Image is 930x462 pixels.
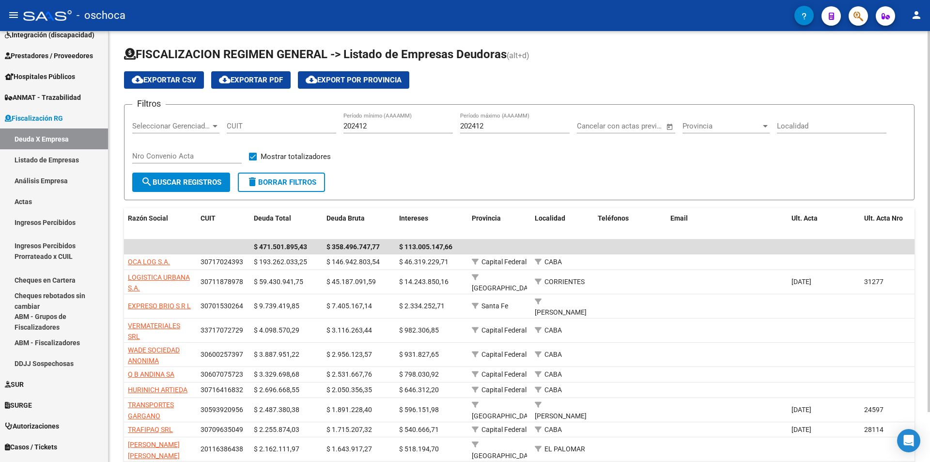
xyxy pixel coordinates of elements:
span: Santa Fe [481,302,508,310]
span: $ 45.187.091,59 [326,278,376,286]
span: TRAFIPAQ SRL [128,426,173,433]
span: $ 2.487.380,38 [254,406,299,414]
span: $ 3.329.698,68 [254,370,299,378]
span: 33717072729 [201,326,243,334]
span: Capital Federal [481,370,527,378]
span: $ 471.501.895,43 [254,243,307,251]
span: Casos / Tickets [5,442,57,452]
span: $ 7.405.167,14 [326,302,372,310]
span: 30607075723 [201,370,243,378]
span: $ 1.643.917,27 [326,445,372,453]
div: Open Intercom Messenger [897,429,920,452]
span: 20116386438 [201,445,243,453]
span: [PERSON_NAME] NORTE [535,412,587,431]
span: EL PALOMAR [544,445,585,453]
span: Integración (discapacidad) [5,30,94,40]
span: $ 14.243.850,16 [399,278,449,286]
span: Prestadores / Proveedores [5,50,93,61]
span: $ 4.098.570,29 [254,326,299,334]
span: $ 9.739.419,85 [254,302,299,310]
span: Ult. Acta Nro [864,214,903,222]
mat-icon: person [911,9,922,21]
span: Mostrar totalizadores [261,151,331,162]
span: WADE SOCIEDAD ANONIMA [128,346,180,365]
button: Exportar CSV [124,71,204,89]
span: [PERSON_NAME] [535,308,587,316]
span: Hospitales Públicos [5,71,75,82]
span: OCA LOG S.A. [128,258,170,266]
span: Autorizaciones [5,421,59,431]
span: CUIT [201,214,216,222]
span: 30711878978 [201,278,243,286]
datatable-header-cell: CUIT [197,208,250,240]
datatable-header-cell: Deuda Total [250,208,323,240]
datatable-header-cell: Provincia [468,208,531,240]
span: $ 193.262.033,25 [254,258,307,266]
mat-icon: cloud_download [306,74,317,85]
span: CABA [544,350,562,358]
span: $ 982.306,85 [399,326,439,334]
span: [DATE] [791,406,811,414]
span: Deuda Total [254,214,291,222]
span: Q B ANDINA SA [128,370,174,378]
span: Provincia [682,122,761,130]
span: Capital Federal [481,386,527,394]
span: $ 2.050.356,35 [326,386,372,394]
mat-icon: delete [247,176,258,188]
span: [GEOGRAPHIC_DATA] [472,412,537,420]
span: Intereses [399,214,428,222]
span: CABA [544,426,562,433]
span: SURGE [5,400,32,411]
datatable-header-cell: Localidad [531,208,594,240]
span: $ 46.319.229,71 [399,258,449,266]
button: Borrar Filtros [238,173,325,192]
span: $ 2.956.123,57 [326,350,372,358]
span: Ult. Acta [791,214,818,222]
datatable-header-cell: Ult. Acta [788,208,860,240]
span: Localidad [535,214,565,222]
span: Borrar Filtros [247,178,316,187]
span: EXPRESO BRIO S R L [128,302,191,310]
mat-icon: cloud_download [132,74,143,85]
span: 28114 [864,426,883,433]
span: Razón Social [128,214,168,222]
button: Open calendar [664,121,675,132]
span: - oschoca [77,5,125,26]
span: $ 358.496.747,77 [326,243,380,251]
span: LOGISTICA URBANA S.A. [128,273,190,292]
span: Capital Federal [481,350,527,358]
span: $ 540.666,71 [399,426,439,433]
span: Deuda Bruta [326,214,365,222]
span: 30701530264 [201,302,243,310]
span: ANMAT - Trazabilidad [5,92,81,103]
span: $ 518.194,70 [399,445,439,453]
span: CABA [544,370,562,378]
span: 30716416832 [201,386,243,394]
span: Capital Federal [481,258,527,266]
mat-icon: menu [8,9,19,21]
span: 30717024393 [201,258,243,266]
span: Exportar PDF [219,76,283,84]
span: [PERSON_NAME] [PERSON_NAME] [128,441,180,460]
span: Exportar CSV [132,76,196,84]
span: 31277 [864,278,883,286]
span: $ 1.715.207,32 [326,426,372,433]
span: Capital Federal [481,326,527,334]
span: 24597 [864,406,883,414]
mat-icon: search [141,176,153,188]
span: $ 3.887.951,22 [254,350,299,358]
span: $ 3.116.263,44 [326,326,372,334]
span: Seleccionar Gerenciador [132,122,211,130]
span: $ 146.942.803,54 [326,258,380,266]
datatable-header-cell: Deuda Bruta [323,208,395,240]
span: Capital Federal [481,426,527,433]
span: $ 2.162.111,97 [254,445,299,453]
span: $ 596.151,98 [399,406,439,414]
span: [GEOGRAPHIC_DATA] [472,452,537,460]
span: Teléfonos [598,214,629,222]
span: $ 2.531.667,76 [326,370,372,378]
datatable-header-cell: Intereses [395,208,468,240]
span: HURINICH ARTIEDA [128,386,187,394]
span: CORRIENTES [544,278,585,286]
span: 30709635049 [201,426,243,433]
